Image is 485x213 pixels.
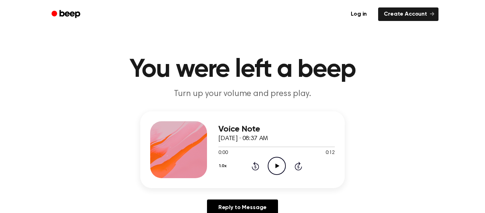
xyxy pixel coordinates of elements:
a: Beep [47,7,87,21]
a: Create Account [378,7,438,21]
h3: Voice Note [218,124,335,134]
button: 1.0x [218,160,229,172]
p: Turn up your volume and press play. [106,88,379,100]
span: 0:00 [218,149,228,157]
span: [DATE] · 08:37 AM [218,135,268,142]
span: 0:12 [326,149,335,157]
a: Log in [344,6,374,22]
h1: You were left a beep [61,57,424,82]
